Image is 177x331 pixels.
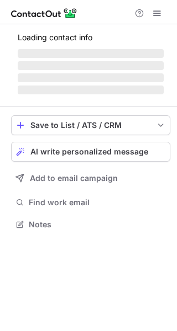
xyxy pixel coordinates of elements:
img: ContactOut v5.3.10 [11,7,77,20]
span: Add to email campaign [30,174,118,183]
div: Save to List / ATS / CRM [30,121,151,130]
span: Notes [29,220,166,229]
button: Find work email [11,195,170,210]
button: AI write personalized message [11,142,170,162]
button: Notes [11,217,170,232]
span: AI write personalized message [30,147,148,156]
span: Find work email [29,197,166,207]
button: save-profile-one-click [11,115,170,135]
span: ‌ [18,86,164,94]
p: Loading contact info [18,33,164,42]
span: ‌ [18,61,164,70]
button: Add to email campaign [11,168,170,188]
span: ‌ [18,73,164,82]
span: ‌ [18,49,164,58]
